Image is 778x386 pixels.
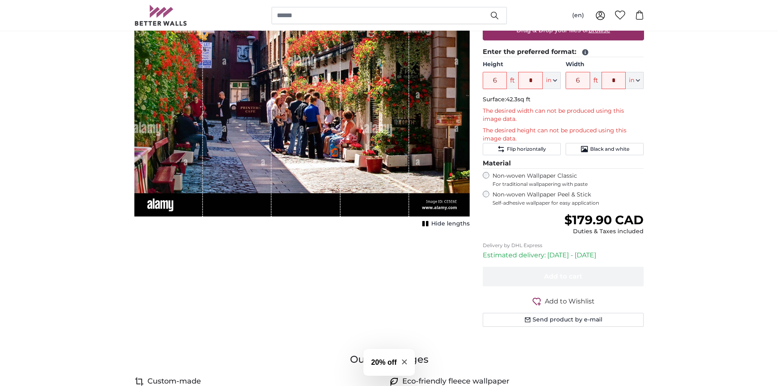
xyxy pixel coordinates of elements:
[546,76,551,85] span: in
[566,8,591,23] button: (en)
[590,72,602,89] span: ft
[566,143,644,155] button: Black and white
[566,60,644,69] label: Width
[483,313,644,327] button: Send product by e-mail
[483,60,561,69] label: Height
[134,5,187,26] img: Betterwalls
[483,96,644,104] p: Surface:
[420,218,470,230] button: Hide lengths
[493,200,644,206] span: Self-adhesive wallpaper for easy application
[564,212,644,228] span: $179.90 CAD
[483,242,644,249] p: Delivery by DHL Express
[483,47,644,57] legend: Enter the preferred format:
[483,143,561,155] button: Flip horizontally
[483,158,644,169] legend: Material
[590,146,629,152] span: Black and white
[483,250,644,260] p: Estimated delivery: [DATE] - [DATE]
[543,72,561,89] button: in
[431,220,470,228] span: Hide lengths
[493,181,644,187] span: For traditional wallpapering with paste
[493,191,644,206] label: Non-woven Wallpaper Peel & Stick
[545,297,595,306] span: Add to Wishlist
[544,272,582,280] span: Add to cart
[626,72,644,89] button: in
[506,96,531,103] span: 42.3sq ft
[507,146,546,152] span: Flip horizontally
[483,296,644,306] button: Add to Wishlist
[483,107,644,123] p: The desired width can not be produced using this image data.
[134,353,644,366] h3: Our advantages
[483,267,644,286] button: Add to cart
[493,172,644,187] label: Non-woven Wallpaper Classic
[507,72,518,89] span: ft
[564,228,644,236] div: Duties & Taxes included
[483,127,644,143] p: The desired height can not be produced using this image data.
[629,76,634,85] span: in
